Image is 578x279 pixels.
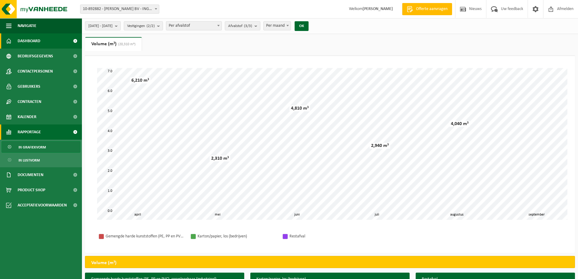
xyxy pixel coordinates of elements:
span: Dashboard [18,33,40,49]
div: 4,810 m³ [289,105,310,111]
span: Per maand [264,22,291,30]
div: Karton/papier, los (bedrijven) [198,233,276,240]
span: Product Shop [18,182,45,198]
button: [DATE] - [DATE] [85,21,121,30]
div: Restafval [289,233,368,240]
span: Navigatie [18,18,36,33]
count: (3/3) [244,24,252,28]
a: Offerte aanvragen [402,3,452,15]
button: Afvalstof(3/3) [225,21,260,30]
span: Gebruikers [18,79,40,94]
button: OK [295,21,309,31]
span: [DATE] - [DATE] [88,22,113,31]
a: In grafiekvorm [2,141,80,153]
div: 2,310 m³ [210,155,230,162]
div: 6,210 m³ [130,77,150,83]
span: Per afvalstof [166,22,221,30]
div: 4,040 m³ [449,121,470,127]
span: Contracten [18,94,41,109]
h2: Volume (m³) [85,256,123,270]
div: 2,940 m³ [370,143,390,149]
a: Volume (m³) [85,37,142,51]
span: In grafiekvorm [19,141,46,153]
span: Documenten [18,167,43,182]
span: Rapportage [18,124,41,140]
span: Kalender [18,109,36,124]
span: Vestigingen [127,22,155,31]
a: In lijstvorm [2,154,80,166]
span: Bedrijfsgegevens [18,49,53,64]
span: Per maand [263,21,291,30]
span: 10-892882 - STIKA BV - INGELMUNSTER [80,5,159,13]
span: Contactpersonen [18,64,53,79]
strong: [PERSON_NAME] [363,7,393,11]
span: Per afvalstof [166,21,222,30]
span: Acceptatievoorwaarden [18,198,67,213]
span: Afvalstof [228,22,252,31]
div: Gemengde harde kunststoffen (PE, PP en PVC), recycleerbaar (industrieel) [106,233,184,240]
span: (20,310 m³) [117,43,136,46]
span: 10-892882 - STIKA BV - INGELMUNSTER [80,5,159,14]
count: (2/2) [147,24,155,28]
button: Vestigingen(2/2) [124,21,163,30]
span: In lijstvorm [19,155,40,166]
span: Offerte aanvragen [414,6,449,12]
